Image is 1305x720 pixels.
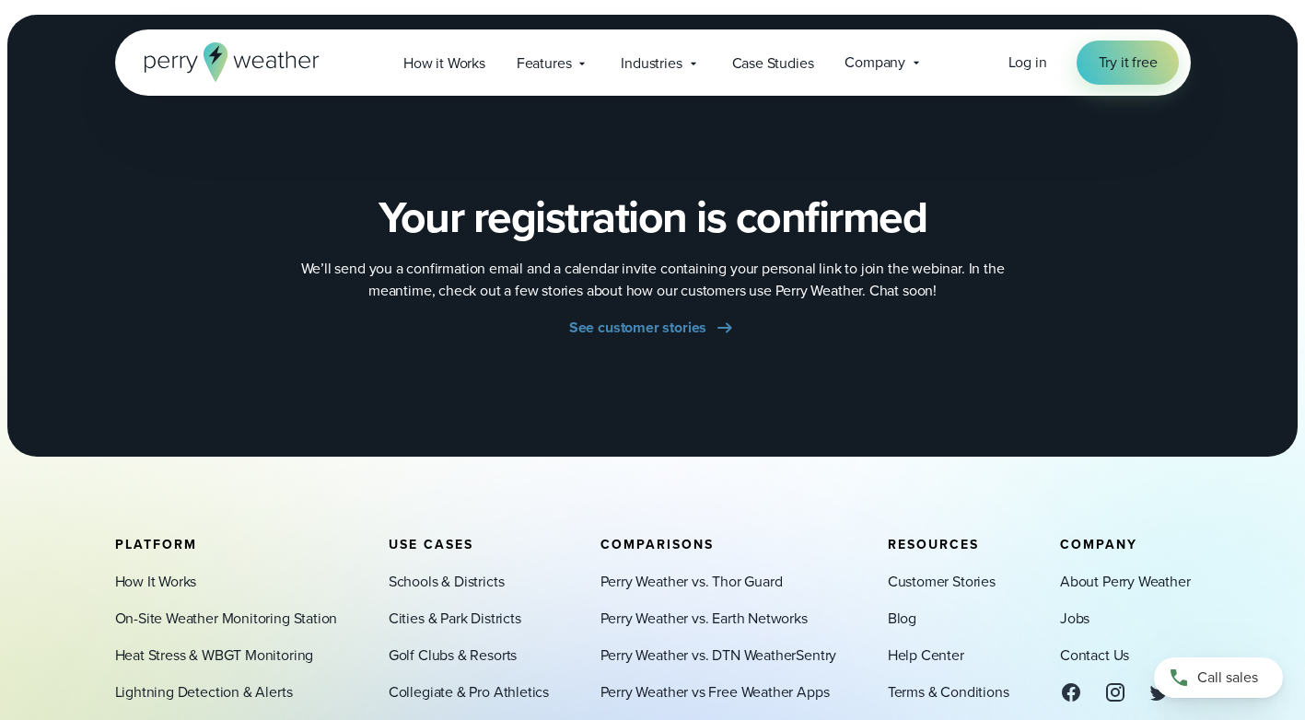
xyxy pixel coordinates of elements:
a: Customer Stories [888,571,996,593]
a: Perry Weather vs. DTN WeatherSentry [600,645,837,667]
a: How it Works [388,44,501,82]
a: Golf Clubs & Resorts [389,645,517,667]
span: Industries [621,52,682,75]
a: Cities & Park Districts [389,608,521,630]
span: Resources [888,535,979,554]
span: Platform [115,535,197,554]
p: We’ll send you a confirmation email and a calendar invite containing your personal link to join t... [285,258,1021,302]
a: On-Site Weather Monitoring Station [115,608,338,630]
a: Log in [1008,52,1047,74]
a: Collegiate & Pro Athletics [389,681,549,703]
span: Features [517,52,572,75]
span: Use Cases [389,535,473,554]
a: Contact Us [1060,645,1129,667]
a: Perry Weather vs Free Weather Apps [600,681,830,703]
a: Heat Stress & WBGT Monitoring [115,645,314,667]
span: Company [845,52,905,74]
a: Perry Weather vs. Earth Networks [600,608,808,630]
a: Help Center [888,645,964,667]
span: Case Studies [732,52,814,75]
a: Call sales [1154,657,1283,698]
a: Terms & Conditions [888,681,1009,703]
a: Case Studies [717,44,830,82]
a: Lightning Detection & Alerts [115,681,293,703]
span: Try it free [1099,52,1158,74]
span: Comparisons [600,535,714,554]
a: Jobs [1060,608,1089,630]
a: Blog [888,608,916,630]
span: Log in [1008,52,1047,73]
span: Company [1060,535,1137,554]
span: Call sales [1197,667,1258,689]
h2: Your registration is confirmed [379,192,926,243]
a: About Perry Weather [1060,571,1191,593]
a: How It Works [115,571,197,593]
span: How it Works [403,52,485,75]
span: See customer stories [569,317,706,339]
a: Try it free [1077,41,1180,85]
a: See customer stories [569,317,736,339]
a: Schools & Districts [389,571,505,593]
a: Perry Weather vs. Thor Guard [600,571,783,593]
